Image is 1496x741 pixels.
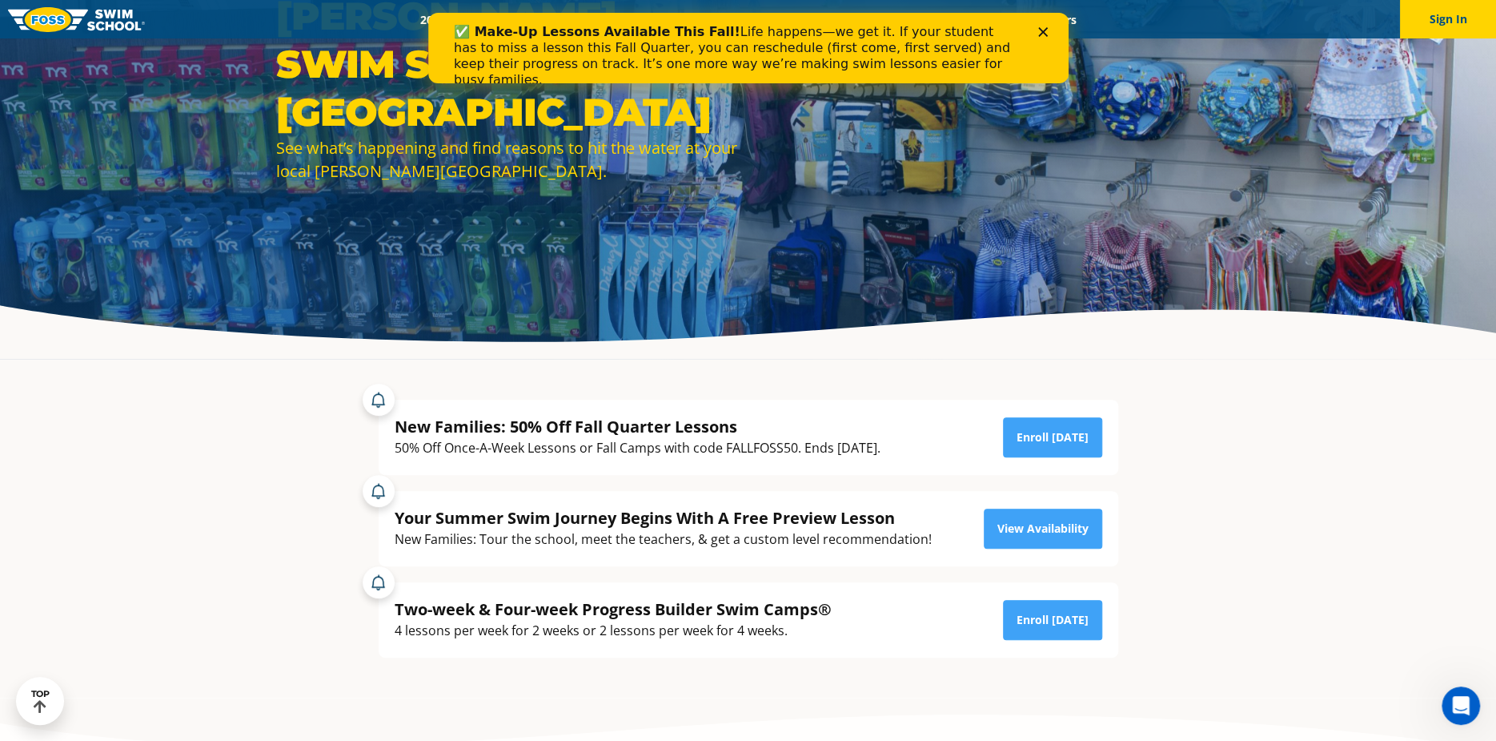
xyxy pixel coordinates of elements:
img: FOSS Swim School Logo [8,7,145,32]
iframe: Intercom live chat [1442,687,1480,725]
a: Enroll [DATE] [1003,417,1102,457]
iframe: Intercom live chat banner [428,13,1069,83]
a: Schools [507,12,574,27]
div: Life happens—we get it. If your student has to miss a lesson this Fall Quarter, you can reschedul... [26,11,589,75]
div: TOP [31,689,50,714]
div: 50% Off Once-A-Week Lessons or Fall Camps with code FALLFOSS50. Ends [DATE]. [395,437,880,459]
a: Enroll [DATE] [1003,600,1102,640]
b: ✅ Make-Up Lessons Available This Fall! [26,11,312,26]
a: About FOSS [714,12,804,27]
div: New Families: 50% Off Fall Quarter Lessons [395,416,880,437]
div: Two-week & Four-week Progress Builder Swim Camps® [395,598,832,620]
a: Blog [973,12,1023,27]
div: See what’s happening and find reasons to hit the water at your local [PERSON_NAME][GEOGRAPHIC_DATA]. [276,136,740,183]
a: Swim Path® Program [574,12,714,27]
div: 4 lessons per week for 2 weeks or 2 lessons per week for 4 weeks. [395,620,832,642]
a: Swim Like [PERSON_NAME] [804,12,973,27]
div: New Families: Tour the school, meet the teachers, & get a custom level recommendation! [395,529,932,550]
div: Your Summer Swim Journey Begins With A Free Preview Lesson [395,507,932,529]
div: Close [610,14,626,24]
a: View Availability [984,509,1102,549]
a: 2025 Calendar [407,12,507,27]
a: Careers [1023,12,1089,27]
